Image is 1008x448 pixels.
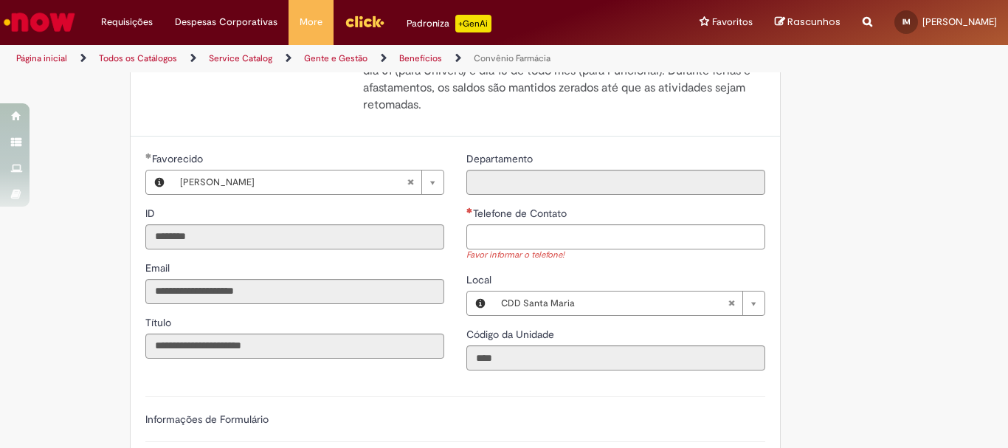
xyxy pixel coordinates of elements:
[399,170,421,194] abbr: Limpar campo Favorecido
[11,45,661,72] ul: Trilhas de página
[466,151,536,166] label: Somente leitura - Departamento
[146,170,173,194] button: Favorecido, Visualizar este registro Isabelle Da Rosa Menezes
[399,52,442,64] a: Benefícios
[145,207,158,220] span: Somente leitura - ID
[173,170,443,194] a: [PERSON_NAME]Limpar campo Favorecido
[902,17,911,27] span: IM
[775,15,840,30] a: Rascunhos
[501,292,728,315] span: CDD Santa Maria
[300,15,322,30] span: More
[466,152,536,165] span: Somente leitura - Departamento
[145,334,444,359] input: Título
[922,15,997,28] span: [PERSON_NAME]
[466,249,765,262] div: Favor informar o telefone!
[345,10,384,32] img: click_logo_yellow_360x200.png
[101,15,153,30] span: Requisições
[16,52,67,64] a: Página inicial
[787,15,840,29] span: Rascunhos
[407,15,491,32] div: Padroniza
[473,207,570,220] span: Telefone de Contato
[466,345,765,371] input: Código da Unidade
[474,52,550,64] a: Convênio Farmácia
[152,152,206,165] span: Necessários - Favorecido
[466,170,765,195] input: Departamento
[145,316,174,329] span: Somente leitura - Título
[466,328,557,341] span: Somente leitura - Código da Unidade
[145,261,173,275] label: Somente leitura - Email
[466,224,765,249] input: Telefone de Contato
[466,273,494,286] span: Local
[175,15,277,30] span: Despesas Corporativas
[99,52,177,64] a: Todos os Catálogos
[712,15,753,30] span: Favoritos
[145,279,444,304] input: Email
[145,315,174,330] label: Somente leitura - Título
[145,206,158,221] label: Somente leitura - ID
[145,153,152,159] span: Obrigatório Preenchido
[1,7,77,37] img: ServiceNow
[145,224,444,249] input: ID
[180,170,407,194] span: [PERSON_NAME]
[494,292,764,315] a: CDD Santa MariaLimpar campo Local
[304,52,367,64] a: Gente e Gestão
[145,413,269,426] label: Informações de Formulário
[466,207,473,213] span: Necessários
[720,292,742,315] abbr: Limpar campo Local
[467,292,494,315] button: Local, Visualizar este registro CDD Santa Maria
[455,15,491,32] p: +GenAi
[466,327,557,342] label: Somente leitura - Código da Unidade
[209,52,272,64] a: Service Catalog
